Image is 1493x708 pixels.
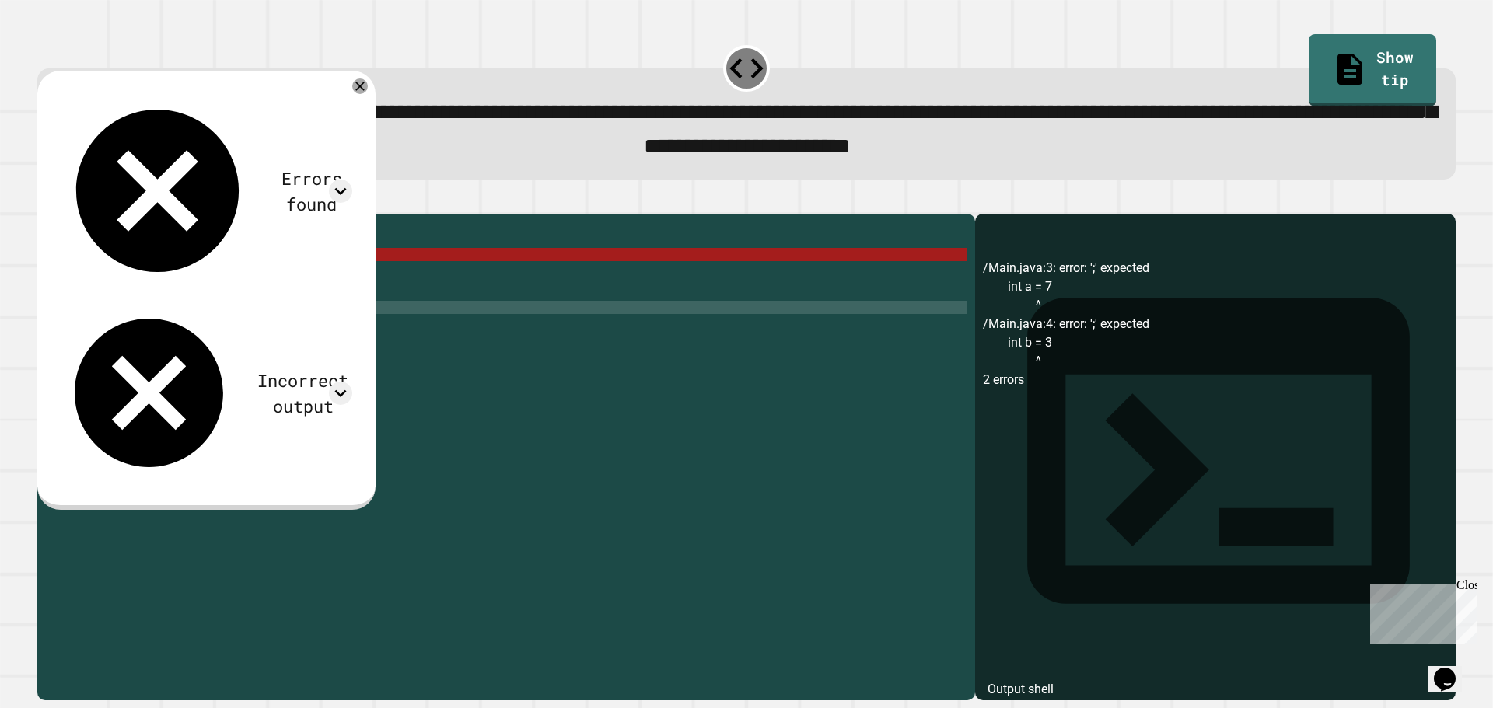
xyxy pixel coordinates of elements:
[253,368,352,419] div: Incorrect output
[1428,646,1477,692] iframe: chat widget
[271,166,352,217] div: Errors found
[983,259,1448,701] div: /Main.java:3: error: ';' expected int a = 7 ^ /Main.java:4: error: ';' expected int b = 3 ^ 2 errors
[1364,578,1477,644] iframe: chat widget
[1309,34,1435,106] a: Show tip
[6,6,107,99] div: Chat with us now!Close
